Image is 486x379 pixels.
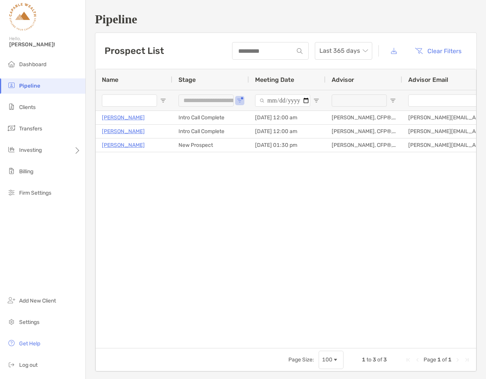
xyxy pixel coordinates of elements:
div: Next Page [455,357,461,363]
button: Open Filter Menu [237,98,243,104]
span: [PERSON_NAME]! [9,41,81,48]
img: transfers icon [7,124,16,133]
div: Last Page [464,357,470,363]
span: of [377,356,382,363]
div: [PERSON_NAME], CFP®, CIMA, CEPA [326,138,402,152]
img: dashboard icon [7,59,16,68]
div: First Page [405,357,411,363]
span: Last 365 days [319,42,368,59]
h3: Prospect List [105,46,164,56]
div: [DATE] 01:30 pm [249,138,326,152]
button: Open Filter Menu [313,98,319,104]
span: Dashboard [19,61,46,68]
div: [DATE] 12:00 am [249,125,326,138]
span: to [367,356,371,363]
span: Advisor Email [408,76,448,83]
button: Open Filter Menu [160,98,166,104]
img: input icon [297,48,303,54]
span: Name [102,76,118,83]
span: Stage [178,76,196,83]
span: Add New Client [19,298,56,304]
img: firm-settings icon [7,188,16,197]
img: get-help icon [7,338,16,348]
a: [PERSON_NAME] [102,127,145,136]
h1: Pipeline [95,12,477,26]
span: Transfers [19,125,42,132]
img: investing icon [7,145,16,154]
span: Investing [19,147,42,153]
div: [PERSON_NAME], CFP®, CIMA, CEPA [326,111,402,124]
span: Advisor [332,76,354,83]
span: 1 [437,356,441,363]
span: 1 [362,356,365,363]
img: clients icon [7,102,16,111]
div: Page Size: [288,356,314,363]
img: Zoe Logo [9,3,36,31]
span: Firm Settings [19,190,51,196]
input: Meeting Date Filter Input [255,94,310,107]
img: billing icon [7,166,16,176]
span: Billing [19,168,33,175]
span: Page [424,356,436,363]
div: Intro Call Complete [172,125,249,138]
span: 3 [383,356,387,363]
div: Page Size [319,351,344,369]
span: 3 [373,356,376,363]
button: Open Filter Menu [390,98,396,104]
span: 1 [448,356,452,363]
a: [PERSON_NAME] [102,113,145,122]
div: Previous Page [414,357,421,363]
div: New Prospect [172,138,249,152]
img: settings icon [7,317,16,326]
input: Name Filter Input [102,94,157,107]
div: Intro Call Complete [172,111,249,124]
span: Settings [19,319,39,325]
img: pipeline icon [7,81,16,90]
span: Pipeline [19,83,40,89]
img: logout icon [7,360,16,369]
button: Clear Filters [409,42,467,59]
span: of [442,356,447,363]
div: 100 [322,356,332,363]
div: [PERSON_NAME], CFP®, CIMA, CEPA [326,125,402,138]
span: Meeting Date [255,76,294,83]
a: [PERSON_NAME] [102,140,145,150]
span: Get Help [19,340,40,347]
div: [DATE] 12:00 am [249,111,326,124]
span: Log out [19,362,38,368]
span: Clients [19,104,36,111]
img: add_new_client icon [7,296,16,305]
